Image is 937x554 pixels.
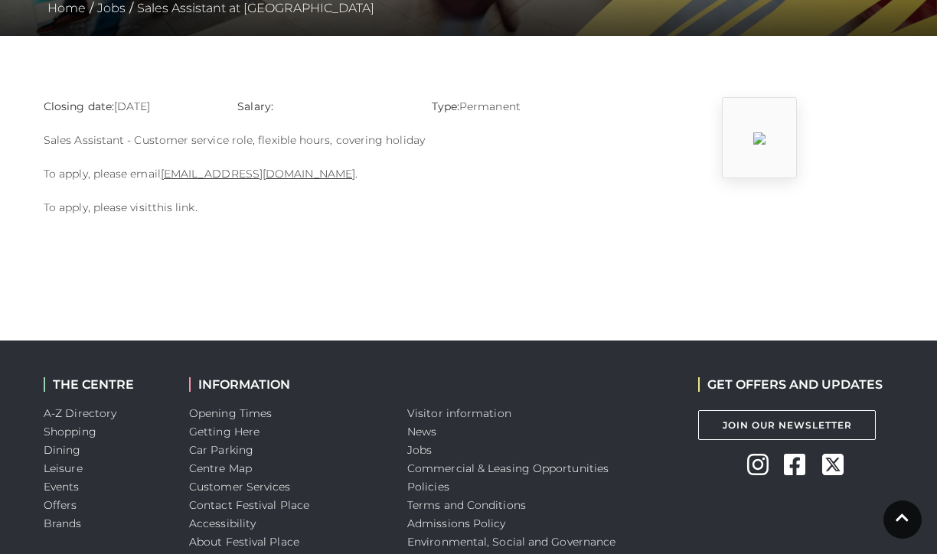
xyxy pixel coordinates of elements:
[44,425,96,438] a: Shopping
[189,517,256,530] a: Accessibility
[407,406,511,420] a: Visitor information
[407,480,449,494] a: Policies
[133,1,378,15] a: Sales Assistant at [GEOGRAPHIC_DATA]
[698,377,883,392] h2: GET OFFERS AND UPDATES
[407,425,436,438] a: News
[161,167,355,181] a: [EMAIL_ADDRESS][DOMAIN_NAME]
[407,535,615,549] a: Environmental, Social and Governance
[44,377,166,392] h2: THE CENTRE
[44,1,90,15] a: Home
[44,198,602,217] p: To apply, please visit .
[753,132,766,145] img: 8bY9_1697533926_5CHW.png
[44,99,114,113] strong: Closing date:
[189,443,253,457] a: Car Parking
[407,443,432,457] a: Jobs
[237,99,273,113] strong: Salary:
[44,406,116,420] a: A-Z Directory
[698,410,876,440] a: Join Our Newsletter
[44,480,80,494] a: Events
[407,461,609,475] a: Commercial & Leasing Opportunities
[189,535,299,549] a: About Festival Place
[189,406,272,420] a: Opening Times
[152,200,195,214] a: this link
[44,517,82,530] a: Brands
[44,131,602,149] p: Sales Assistant - Customer service role, flexible hours, covering holiday
[44,165,602,183] p: To apply, please email .
[189,498,309,512] a: Contact Festival Place
[189,480,291,494] a: Customer Services
[44,461,83,475] a: Leisure
[44,498,77,512] a: Offers
[407,517,506,530] a: Admissions Policy
[44,97,214,116] p: [DATE]
[407,498,526,512] a: Terms and Conditions
[44,443,81,457] a: Dining
[432,99,459,113] strong: Type:
[189,377,384,392] h2: INFORMATION
[432,97,602,116] p: Permanent
[189,461,252,475] a: Centre Map
[189,425,260,438] a: Getting Here
[93,1,129,15] a: Jobs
